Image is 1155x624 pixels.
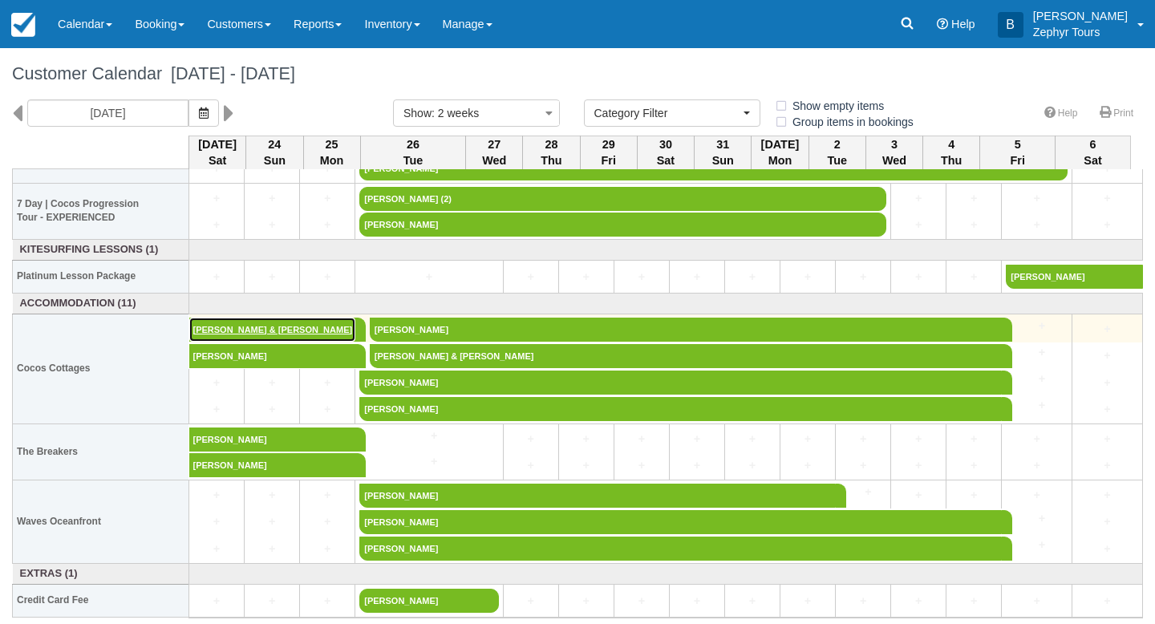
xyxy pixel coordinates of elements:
[193,269,240,286] a: +
[784,593,831,610] a: +
[304,190,351,207] a: +
[674,269,720,286] a: +
[950,487,997,504] a: +
[1006,431,1068,448] a: +
[1002,397,1068,414] a: +
[840,457,886,474] a: +
[895,217,942,233] a: +
[729,457,776,474] a: +
[1076,375,1138,391] a: +
[618,457,665,474] a: +
[370,318,1002,342] a: [PERSON_NAME]
[1002,537,1068,553] a: +
[1002,510,1068,527] a: +
[980,136,1056,169] th: 5 Fri
[466,136,523,169] th: 27 Wed
[774,115,926,127] span: Group items in bookings
[618,269,665,286] a: +
[1006,190,1068,207] a: +
[304,160,351,177] a: +
[1076,457,1138,474] a: +
[304,487,351,504] a: +
[1006,593,1068,610] a: +
[193,375,240,391] a: +
[1090,102,1143,125] a: Print
[937,18,948,30] i: Help
[695,136,752,169] th: 31 Sun
[249,541,295,557] a: +
[784,431,831,448] a: +
[1076,513,1138,530] a: +
[895,431,942,448] a: +
[355,453,499,470] a: +
[360,136,465,169] th: 26 Tue
[950,190,997,207] a: +
[1076,190,1138,207] a: +
[618,593,665,610] a: +
[1076,160,1138,177] a: +
[729,593,776,610] a: +
[249,487,295,504] a: +
[840,593,886,610] a: +
[1076,541,1138,557] a: +
[304,269,351,286] a: +
[359,156,1068,180] a: [PERSON_NAME]
[1033,8,1128,24] p: [PERSON_NAME]
[1035,102,1088,125] a: Help
[359,213,886,237] a: [PERSON_NAME]
[774,110,924,134] label: Group items in bookings
[162,63,295,83] span: [DATE] - [DATE]
[304,217,351,233] a: +
[1006,457,1068,474] a: +
[189,318,355,342] a: [PERSON_NAME] & [PERSON_NAME]
[1076,401,1138,418] a: +
[895,457,942,474] a: +
[1006,217,1068,233] a: +
[432,107,479,120] span: : 2 weeks
[1002,371,1068,387] a: +
[246,136,303,169] th: 24 Sun
[193,593,240,610] a: +
[1033,24,1128,40] p: Zephyr Tours
[923,136,980,169] th: 4 Thu
[189,344,355,368] a: [PERSON_NAME]
[249,269,295,286] a: +
[895,190,942,207] a: +
[895,487,942,504] a: +
[729,269,776,286] a: +
[950,217,997,233] a: +
[1006,265,1142,289] a: [PERSON_NAME]
[840,269,886,286] a: +
[950,269,997,286] a: +
[895,593,942,610] a: +
[618,431,665,448] a: +
[13,423,189,480] th: The Breakers
[784,269,831,286] a: +
[249,160,295,177] a: +
[359,187,886,211] a: [PERSON_NAME] (2)
[17,296,185,311] a: ACCOMMODATION (11)
[580,136,637,169] th: 29 Fri
[563,269,610,286] a: +
[674,431,720,448] a: +
[359,510,1002,534] a: [PERSON_NAME]
[1006,487,1068,504] a: +
[193,541,240,557] a: +
[304,401,351,418] a: +
[508,457,554,474] a: +
[249,593,295,610] a: +
[249,401,295,418] a: +
[674,593,720,610] a: +
[13,584,189,617] th: Credit Card Fee
[563,593,610,610] a: +
[189,453,355,477] a: [PERSON_NAME]
[637,136,694,169] th: 30 Sat
[808,136,865,169] th: 2 Tue
[1076,487,1138,504] a: +
[303,136,360,169] th: 25 Mon
[249,190,295,207] a: +
[304,541,351,557] a: +
[784,457,831,474] a: +
[951,18,975,30] span: Help
[359,589,498,613] a: [PERSON_NAME]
